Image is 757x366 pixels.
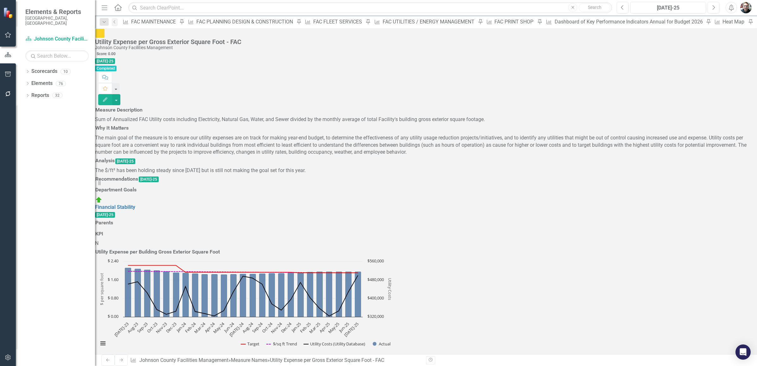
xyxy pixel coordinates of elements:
[484,18,535,26] a: FAC PRINT SHOP
[108,295,118,301] text: $ 0.80
[367,258,384,264] text: $560,000
[630,2,706,13] button: [DATE]-25
[31,80,53,87] a: Elements
[251,321,264,334] text: Sep-24
[367,313,384,319] text: $320,000
[154,270,160,317] path: Oct-23, 2.0196529. Actual.
[131,18,178,26] div: FAC MAINTENANCE
[307,272,314,317] path: Feb-25, 1.95465419. Actual.
[175,321,188,333] text: Jan-24
[25,8,89,16] span: Elements & Reports
[113,321,130,338] text: [DATE]-23
[337,321,350,334] text: Jun-25
[303,18,364,26] a: FAC FLEET SERVICES
[231,357,267,363] a: Measure Names
[25,16,89,26] small: [GEOGRAPHIC_DATA], [GEOGRAPHIC_DATA]
[121,18,178,26] a: FAC MAINTENANCE
[128,2,612,13] input: Search ClearPoint...
[136,321,149,334] text: Sep-23
[31,68,57,75] a: Scorecards
[387,278,393,300] text: Utility Costs
[327,321,340,335] text: May-25
[125,267,131,317] path: Jul-23, 2.13095143. Actual.
[316,271,323,317] path: Mar-25, 1.96354114. Actual.
[155,321,168,334] text: Nov-23
[95,116,485,122] span: Sum of Annualized FAC Utility costs including Electricity, Natural Gas, Water, and Sewer divided ...
[383,18,476,26] div: FAC UTILITIES / ENERGY MANAGEMENT
[230,274,237,317] path: Jun-24, 1.85687586. Actual.
[633,4,704,12] div: [DATE]-25
[139,177,159,182] span: [DATE]-25
[95,107,143,113] h3: Measure Description
[326,271,333,317] path: Apr-25, 1.96297097. Actual.
[95,220,113,226] h3: Parents
[297,272,304,317] path: Jan-25, 1.93048873. Actual.
[259,273,266,317] path: Sep-24, 1.88920737. Actual.
[308,321,321,334] text: Mar-25
[270,321,283,334] text: Nov-24
[25,35,89,43] a: Johnson County Facilities Management
[95,28,105,38] img: Caution
[184,321,197,334] text: Feb-24
[203,321,216,334] text: Apr-24
[186,18,295,26] a: FAC PLANNING DESIGN & CONSTRUCTION
[139,357,228,363] a: Johnson County Facilities Management
[95,187,137,193] h3: Department Goals
[196,18,295,26] div: FAC PLANNING DESIGN & CONSTRUCTION
[201,274,208,317] path: Mar-24, 1.8637622. Actual.
[99,273,105,305] text: $ per square foot
[241,321,254,334] text: Aug-24
[270,357,384,363] div: Utility Expense per Gross Exterior Square Foot - FAC
[299,321,312,334] text: Feb-25
[95,249,220,255] h3: Utility Expense per Building Gross Exterior Square Foot
[95,135,747,155] span: The main goal of the measure is to ensure our utility expenses are on track for making year-end b...
[98,339,107,348] button: View chart menu, Chart
[95,38,754,45] div: Utility Expense per Gross Exterior Square Foot - FAC
[95,45,754,50] div: Johnson County Facilities Management
[355,271,361,317] path: Jul-25, 1.96226371. Actual.
[95,66,117,71] span: Completed
[241,341,259,347] button: Show Target
[303,341,366,347] button: Show Utility Costs (Utility Database)
[108,258,118,264] text: $ 2.40
[52,93,62,98] div: 32
[345,271,352,317] path: Jun-25, 1.96136627. Actual.
[289,321,302,334] text: Jan-25
[95,51,117,57] span: Score: 0.00
[367,295,384,301] text: $400,000
[313,18,364,26] div: FAC FLEET SERVICES
[722,18,746,26] div: Heat Map
[95,176,138,182] h3: Recommendations
[130,357,421,364] div: » »
[373,341,391,347] button: Show Actual
[588,5,601,10] span: Search
[735,344,751,360] div: Open Intercom Messenger
[211,274,218,317] path: Apr-24, 1.85538299. Actual.
[115,158,135,164] span: [DATE]-25
[343,321,360,338] text: [DATE]-25
[212,321,226,335] text: May-24
[336,271,342,317] path: May-25, 1.96211689. Actual.
[222,321,235,334] text: Jun-24
[56,81,66,86] div: 76
[108,313,118,319] text: $ 0.00
[163,271,170,317] path: Nov-23, 1.98493207. Actual.
[95,258,397,353] div: Chart. Highcharts interactive chart.
[95,204,135,210] a: Financial Stability
[266,341,297,347] button: Show $/sq ft Trend
[280,321,293,334] text: Dec-24
[165,321,178,334] text: Dec-23
[95,58,115,64] span: [DATE]-25
[740,2,752,13] img: John Beaudoin
[146,321,158,334] text: Oct-23
[173,272,180,317] path: Dec-23, 1.93127136. Actual.
[135,268,141,317] path: Aug-23, 2.0977547. Actual.
[25,50,89,61] input: Search Below...
[193,321,207,334] text: Mar-24
[712,18,746,26] a: Heat Map
[126,321,139,334] text: Aug-23
[31,92,49,99] a: Reports
[544,18,704,26] a: Dashboard of Key Performance Indicators Annual for Budget 2026
[494,18,535,26] div: FAC PRINT SHOP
